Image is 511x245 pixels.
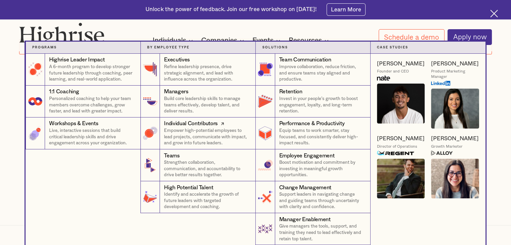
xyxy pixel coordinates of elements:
[377,60,425,67] a: [PERSON_NAME]
[201,37,246,45] div: Companies
[279,152,335,160] div: Employee Engagement
[262,46,288,49] strong: Solutions
[279,191,364,210] p: Support leaders in navigating change and guiding teams through uncertainty with clarity and confi...
[279,88,302,96] div: Retention
[32,46,57,49] strong: Programs
[49,88,79,96] div: 1:1 Coaching
[279,56,331,64] div: Team Communication
[153,37,186,45] div: Individuals
[279,216,331,224] div: Manager Enablement
[26,54,140,86] a: Highrise Leader ImpactA 6-month program to develop stronger future leadership through coaching, p...
[164,184,213,192] div: High Potential Talent
[164,120,218,128] div: Individual Contributors
[279,223,364,242] p: Give managers the tools, support, and training they need to lead effectively and retain top talent.
[164,56,190,64] div: Executives
[377,69,409,74] div: Founder and CEO
[289,37,322,45] div: Resources
[252,37,273,45] div: Events
[255,86,370,117] a: RetentionInvest in your people’s growth to boost engagement, loyalty, and long-term retention.
[431,144,463,149] div: Growth Marketer
[448,29,492,45] a: Apply now
[255,213,370,245] a: Manager EnablementGive managers the tools, support, and training they need to lead effectively an...
[327,3,366,15] a: Learn More
[279,159,364,178] p: Boost motivation and commitment by investing in meaningful growth opportunities.
[377,135,425,142] a: [PERSON_NAME]
[255,181,370,213] a: Change ManagementSupport leaders in navigating change and guiding teams through uncertainty with ...
[140,86,255,117] a: ManagersBuild core leadership skills to manage teams effectively, develop talent, and deliver res...
[164,128,249,146] p: Empower high-potential employees to lead projects, communicate with impact, and grow into future ...
[164,191,249,210] p: Identify and accelerate the growth of future leaders with targeted development and coaching.
[19,22,104,48] img: Highrise logo
[255,54,370,86] a: Team CommunicationImprove collaboration, reduce friction, and ensure teams stay aligned and produ...
[140,181,255,213] a: High Potential TalentIdentify and accelerate the growth of future leaders with targeted developme...
[255,117,370,149] a: Performance & ProductivityEquip teams to work smarter, stay focused, and consistently deliver hig...
[49,56,105,64] div: Highrise Leader Impact
[49,96,134,114] p: Personalized coaching to help your team members overcome challenges, grow faster, and lead with g...
[164,64,249,83] p: Refine leadership presence, drive strategic alignment, and lead with influence across the organiz...
[279,128,364,146] p: Equip teams to work smarter, stay focused, and consistently deliver high-impact results.
[145,6,317,13] div: Unlock the power of feedback. Join our free workshop on [DATE]!
[49,64,134,83] p: A 6-month program to develop stronger future leadership through coaching, peer learning, and real...
[431,135,479,142] a: [PERSON_NAME]
[164,159,249,178] p: Strengthen collaboration, communication, and accountability to drive better results together.
[431,60,479,67] a: [PERSON_NAME]
[279,64,364,83] p: Improve collaboration, reduce friction, and ensure teams stay aligned and productive.
[49,128,134,146] p: Live, interactive sessions that build critical leadership skills and drive engagement across your...
[147,46,189,49] strong: By Employee Type
[252,37,282,45] div: Events
[164,88,188,96] div: Managers
[201,37,237,45] div: Companies
[26,86,140,117] a: 1:1 CoachingPersonalized coaching to help your team members overcome challenges, grow faster, and...
[289,37,331,45] div: Resources
[279,96,364,114] p: Invest in your people’s growth to boost engagement, loyalty, and long-term retention.
[140,54,255,86] a: ExecutivesRefine leadership presence, drive strategic alignment, and lead with influence across t...
[140,117,255,149] a: Individual ContributorsEmpower high-potential employees to lead projects, communicate with impact...
[377,46,408,49] strong: Case Studies
[431,69,479,79] div: Product Marketing Manager
[255,149,370,181] a: Employee EngagementBoost motivation and commitment by investing in meaningful growth opportunities.
[279,184,332,192] div: Change Management
[490,10,498,17] img: Cross icon
[153,37,195,45] div: Individuals
[377,144,417,149] div: Director of Operations
[379,29,444,45] a: Schedule a demo
[164,152,179,160] div: Teams
[140,149,255,181] a: TeamsStrengthen collaboration, communication, and accountability to drive better results together.
[26,117,140,149] a: Workshops & EventsLive, interactive sessions that build critical leadership skills and drive enga...
[279,120,345,128] div: Performance & Productivity
[49,120,98,128] div: Workshops & Events
[164,96,249,114] p: Build core leadership skills to manage teams effectively, develop talent, and deliver results.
